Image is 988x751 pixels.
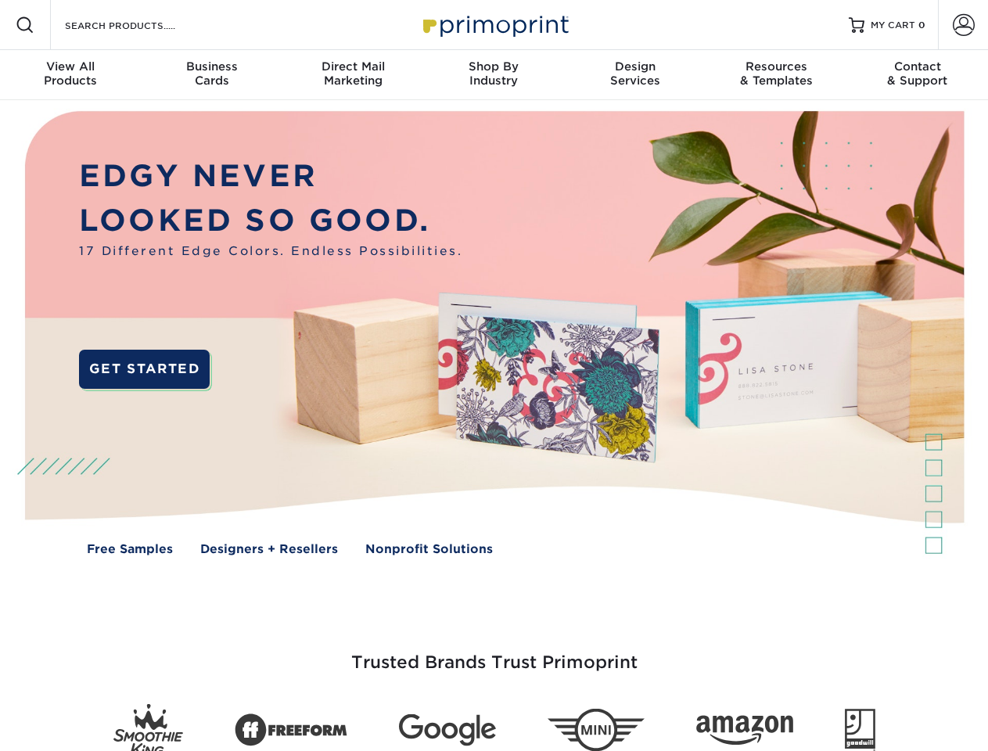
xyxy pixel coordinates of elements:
div: & Support [847,59,988,88]
div: Marketing [282,59,423,88]
a: Direct MailMarketing [282,50,423,100]
input: SEARCH PRODUCTS..... [63,16,216,34]
div: Cards [141,59,282,88]
span: 17 Different Edge Colors. Endless Possibilities. [79,243,462,261]
a: BusinessCards [141,50,282,100]
a: Nonprofit Solutions [365,541,493,559]
span: Design [565,59,706,74]
div: Services [565,59,706,88]
p: LOOKED SO GOOD. [79,199,462,243]
a: Contact& Support [847,50,988,100]
a: GET STARTED [79,350,210,389]
span: 0 [918,20,925,31]
a: Resources& Templates [706,50,846,100]
a: Free Samples [87,541,173,559]
span: MY CART [871,19,915,32]
div: & Templates [706,59,846,88]
p: EDGY NEVER [79,154,462,199]
span: Resources [706,59,846,74]
span: Contact [847,59,988,74]
a: DesignServices [565,50,706,100]
span: Shop By [423,59,564,74]
div: Industry [423,59,564,88]
span: Business [141,59,282,74]
img: Primoprint [416,8,573,41]
img: Amazon [696,716,793,746]
a: Designers + Resellers [200,541,338,559]
img: Goodwill [845,709,875,751]
span: Direct Mail [282,59,423,74]
img: Google [399,714,496,746]
h3: Trusted Brands Trust Primoprint [37,615,952,692]
a: Shop ByIndustry [423,50,564,100]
